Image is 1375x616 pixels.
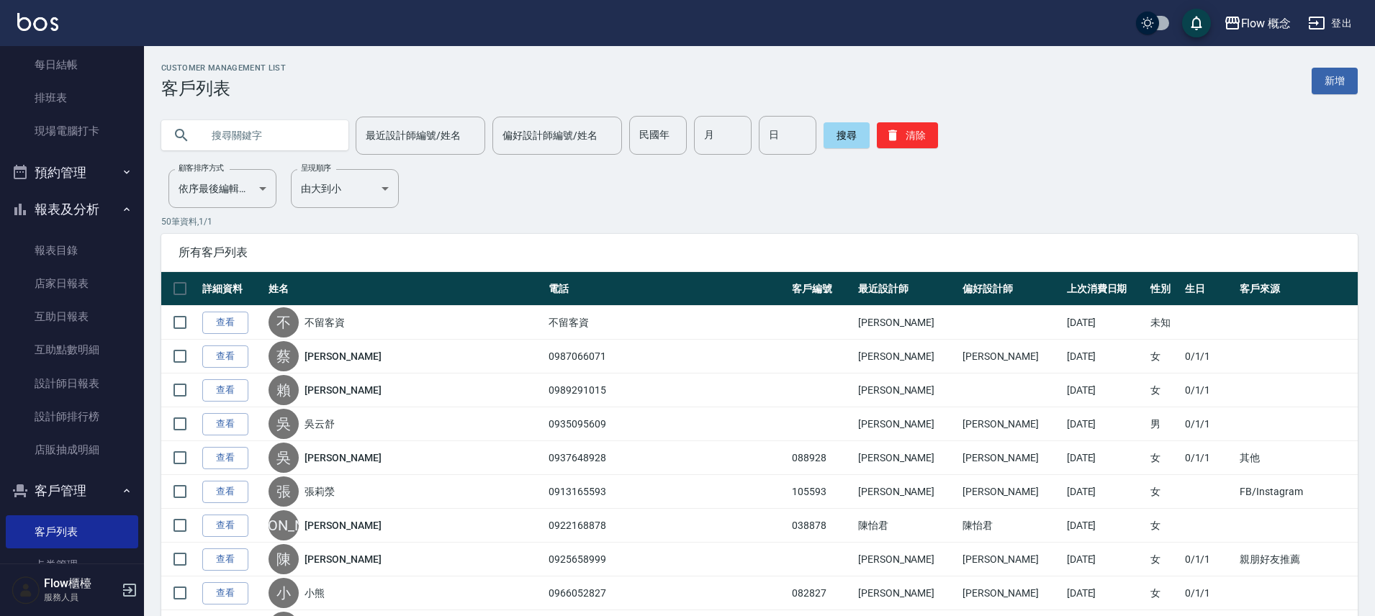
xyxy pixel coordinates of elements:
th: 性別 [1147,272,1181,306]
td: 男 [1147,407,1181,441]
td: 女 [1147,441,1181,475]
td: [PERSON_NAME] [959,340,1063,373]
td: 未知 [1147,306,1181,340]
div: 由大到小 [291,169,399,208]
td: [PERSON_NAME] [959,407,1063,441]
td: [DATE] [1063,373,1148,407]
h3: 客戶列表 [161,78,286,99]
a: 報表目錄 [6,234,138,267]
td: 0989291015 [545,373,788,407]
th: 詳細資料 [199,272,265,306]
div: Flow 概念 [1241,14,1291,32]
td: 女 [1147,340,1181,373]
a: [PERSON_NAME] [305,552,381,566]
img: Logo [17,13,58,31]
td: 陳怡君 [959,509,1063,543]
label: 呈現順序 [301,163,331,173]
td: 082827 [788,576,855,610]
td: 不留客資 [545,306,788,340]
button: 報表及分析 [6,191,138,228]
p: 服務人員 [44,591,117,604]
a: 店家日報表 [6,267,138,300]
td: [PERSON_NAME] [855,475,959,509]
button: 搜尋 [824,122,870,148]
td: 女 [1147,373,1181,407]
label: 顧客排序方式 [179,163,224,173]
td: [PERSON_NAME] [959,543,1063,576]
td: [PERSON_NAME] [855,306,959,340]
td: [PERSON_NAME] [855,407,959,441]
a: 查看 [202,447,248,469]
a: 查看 [202,515,248,537]
td: 088928 [788,441,855,475]
a: 吳云舒 [305,417,335,431]
td: 0966052827 [545,576,788,610]
h5: Flow櫃檯 [44,576,117,591]
img: Person [12,576,40,604]
div: 小 [269,578,299,608]
div: 吳 [269,409,299,439]
td: FB/Instagram [1236,475,1358,509]
div: 張 [269,476,299,507]
td: 0987066071 [545,340,788,373]
td: [DATE] [1063,475,1148,509]
td: 105593 [788,475,855,509]
div: [PERSON_NAME] [269,510,299,540]
div: 不 [269,307,299,338]
a: 卡券管理 [6,548,138,581]
td: 0925658999 [545,543,788,576]
p: 50 筆資料, 1 / 1 [161,215,1358,228]
td: 女 [1147,543,1181,576]
a: 查看 [202,548,248,571]
td: 0937648928 [545,441,788,475]
a: 新增 [1312,68,1358,94]
td: 0/1/1 [1181,576,1237,610]
a: 查看 [202,413,248,435]
button: save [1182,9,1211,37]
button: 清除 [877,122,938,148]
td: [PERSON_NAME] [959,441,1063,475]
h2: Customer Management List [161,63,286,73]
td: [DATE] [1063,340,1148,373]
td: 親朋好友推薦 [1236,543,1358,576]
th: 偏好設計師 [959,272,1063,306]
td: 0/1/1 [1181,441,1237,475]
a: 查看 [202,582,248,604]
div: 陳 [269,544,299,574]
td: [DATE] [1063,509,1148,543]
a: 設計師排行榜 [6,400,138,433]
td: [PERSON_NAME] [855,373,959,407]
td: 0922168878 [545,509,788,543]
td: 0/1/1 [1181,543,1237,576]
td: 038878 [788,509,855,543]
td: [DATE] [1063,306,1148,340]
a: 小熊 [305,586,325,600]
td: 0913165593 [545,475,788,509]
td: [PERSON_NAME] [959,576,1063,610]
div: 吳 [269,443,299,473]
th: 上次消費日期 [1063,272,1148,306]
td: [PERSON_NAME] [855,576,959,610]
button: 預約管理 [6,154,138,191]
a: [PERSON_NAME] [305,450,381,465]
td: 0/1/1 [1181,340,1237,373]
a: 互助點數明細 [6,333,138,366]
td: 0935095609 [545,407,788,441]
a: [PERSON_NAME] [305,383,381,397]
button: 客戶管理 [6,472,138,509]
a: 現場電腦打卡 [6,114,138,148]
div: 賴 [269,375,299,405]
th: 客戶來源 [1236,272,1358,306]
td: [PERSON_NAME] [855,340,959,373]
a: 每日結帳 [6,48,138,81]
th: 最近設計師 [855,272,959,306]
div: 依序最後編輯時間 [168,169,276,208]
td: 0/1/1 [1181,373,1237,407]
td: 其他 [1236,441,1358,475]
a: [PERSON_NAME] [305,518,381,533]
a: 店販抽成明細 [6,433,138,466]
td: [DATE] [1063,407,1148,441]
td: [DATE] [1063,441,1148,475]
td: 女 [1147,475,1181,509]
a: 不留客資 [305,315,345,330]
